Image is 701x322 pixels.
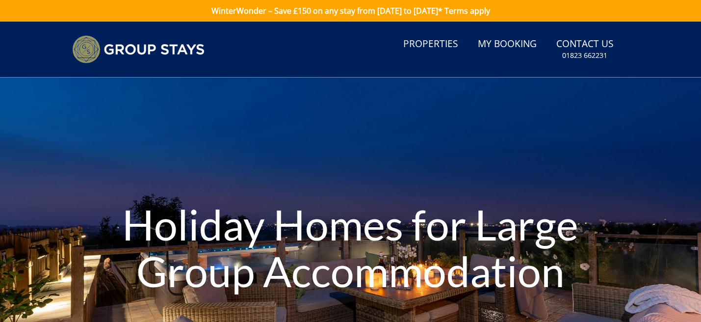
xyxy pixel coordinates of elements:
a: My Booking [474,33,541,55]
small: 01823 662231 [562,51,607,60]
img: Group Stays [72,35,205,63]
h1: Holiday Homes for Large Group Accommodation [105,182,596,314]
a: Properties [399,33,462,55]
a: Contact Us01823 662231 [552,33,618,65]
